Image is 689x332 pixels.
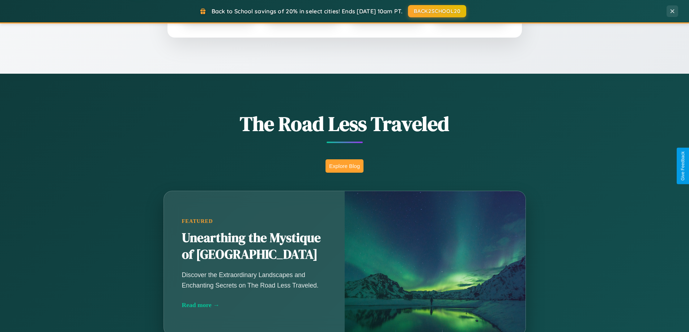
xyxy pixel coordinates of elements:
[182,270,327,290] p: Discover the Extraordinary Landscapes and Enchanting Secrets on The Road Less Traveled.
[182,230,327,263] h2: Unearthing the Mystique of [GEOGRAPHIC_DATA]
[182,218,327,224] div: Featured
[680,151,685,181] div: Give Feedback
[128,110,562,138] h1: The Road Less Traveled
[408,5,466,17] button: BACK2SCHOOL20
[326,159,363,173] button: Explore Blog
[182,301,327,309] div: Read more →
[212,8,403,15] span: Back to School savings of 20% in select cities! Ends [DATE] 10am PT.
